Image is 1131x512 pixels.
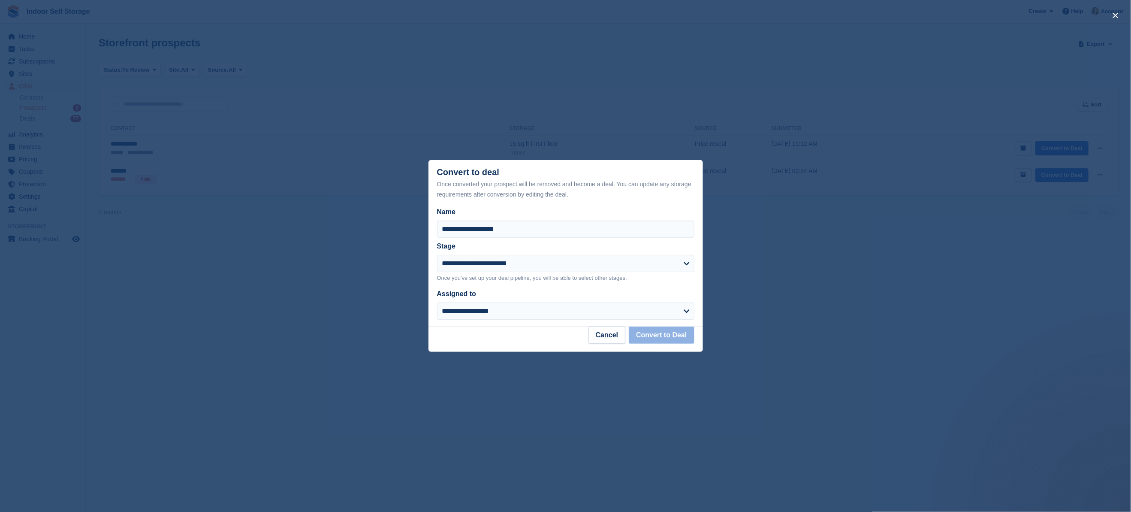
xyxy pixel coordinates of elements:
[437,290,477,297] label: Assigned to
[437,167,694,200] div: Convert to deal
[437,207,694,217] label: Name
[437,242,456,250] label: Stage
[437,179,694,200] div: Once converted your prospect will be removed and become a deal. You can update any storage requir...
[1109,9,1122,22] button: close
[629,327,694,344] button: Convert to Deal
[437,274,694,282] p: Once you've set up your deal pipeline, you will be able to select other stages.
[588,327,625,344] button: Cancel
